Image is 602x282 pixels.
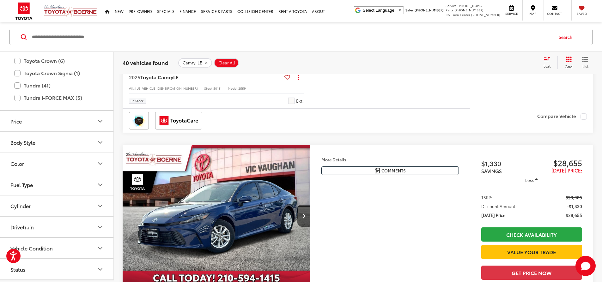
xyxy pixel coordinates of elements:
[446,3,457,8] span: Service
[522,174,541,186] button: Less
[204,86,213,91] span: Stock:
[96,117,104,125] div: Price
[288,98,295,104] span: Ice Cap
[363,8,402,13] a: Select Language​
[130,113,148,128] img: Toyota Safety Sense Vic Vaughan Toyota of Boerne Boerne TX
[0,217,114,237] button: DrivetrainDrivetrain
[96,181,104,188] div: Fuel Type
[10,245,53,251] div: Vehicle Condition
[577,56,593,69] button: List View
[0,195,114,216] button: CylinderCylinder
[183,60,202,65] span: Camry: LE
[575,11,589,16] span: Saved
[481,245,582,259] a: Value Your Trade
[296,98,304,104] span: Ext.
[31,29,553,45] input: Search by Make, Model, or Keyword
[405,8,414,12] span: Sales
[140,73,173,81] span: Toyota Camry
[123,58,168,66] span: 40 vehicles found
[0,259,114,279] button: StatusStatus
[375,168,380,173] img: Comments
[173,73,179,81] span: LE
[10,266,26,272] div: Status
[363,8,394,13] span: Select Language
[214,58,239,67] button: Clear All
[321,166,459,175] button: Comments
[566,194,582,201] span: $29,985
[0,153,114,174] button: ColorColor
[481,159,532,168] span: $1,330
[96,265,104,273] div: Status
[553,29,581,45] button: Search
[129,74,282,81] a: 2025Toyota CamryLE
[96,138,104,146] div: Body Style
[566,212,582,218] span: $28,655
[446,8,453,12] span: Parts
[557,56,577,69] button: Grid View
[10,118,22,124] div: Price
[10,160,24,166] div: Color
[540,56,557,69] button: Select sort value
[0,238,114,258] button: Vehicle ConditionVehicle Condition
[481,194,492,201] span: TSRP:
[129,73,140,81] span: 2025
[156,113,201,128] img: ToyotaCare Vic Vaughan Toyota of Boerne Boerne TX
[298,75,299,80] span: dropdown dots
[504,11,519,16] span: Service
[14,68,100,79] label: Toyota Crown Signia (1)
[446,12,470,17] span: Collision Center
[575,256,596,276] svg: Start Chat
[525,177,534,183] span: Less
[14,92,100,103] label: Tundra i-FORCE MAX (5)
[10,224,34,230] div: Drivetrain
[238,86,246,91] span: 2559
[14,80,100,91] label: Tundra (41)
[582,63,588,69] span: List
[218,60,235,65] span: Clear All
[178,58,212,67] button: remove Camry: LE
[129,86,135,91] span: VIN:
[0,132,114,153] button: Body StyleBody Style
[213,86,222,91] span: 50181
[481,212,507,218] span: [DATE] Price:
[321,157,459,162] h4: More Details
[458,3,487,8] span: [PHONE_NUMBER]
[454,8,483,12] span: [PHONE_NUMBER]
[565,63,573,69] span: Grid
[228,86,238,91] span: Model:
[96,202,104,209] div: Cylinder
[10,203,31,209] div: Cylinder
[96,244,104,252] div: Vehicle Condition
[575,256,596,276] button: Toggle Chat Window
[526,11,540,16] span: Map
[398,8,402,13] span: ▼
[0,111,114,131] button: PricePrice
[551,167,582,174] span: [DATE] Price:
[381,168,406,174] span: Comments
[481,167,502,174] span: SAVINGS
[567,203,582,209] span: -$1,330
[10,139,35,145] div: Body Style
[96,159,104,167] div: Color
[293,71,304,82] button: Actions
[532,158,582,167] span: $28,655
[544,63,550,69] span: Sort
[537,113,587,120] label: Compare Vehicle
[471,12,500,17] span: [PHONE_NUMBER]
[14,55,100,66] label: Toyota Crown (6)
[547,11,562,16] span: Contact
[0,174,114,195] button: Fuel TypeFuel Type
[481,266,582,280] button: Get Price Now
[481,227,582,242] a: Check Availability
[297,205,310,227] button: Next image
[96,223,104,231] div: Drivetrain
[135,86,198,91] span: [US_VEHICLE_IDENTIFICATION_NUMBER]
[131,99,143,102] span: In Stock
[415,8,444,12] span: [PHONE_NUMBER]
[10,182,33,188] div: Fuel Type
[481,203,517,209] span: Discount Amount:
[44,5,97,18] img: Vic Vaughan Toyota of Boerne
